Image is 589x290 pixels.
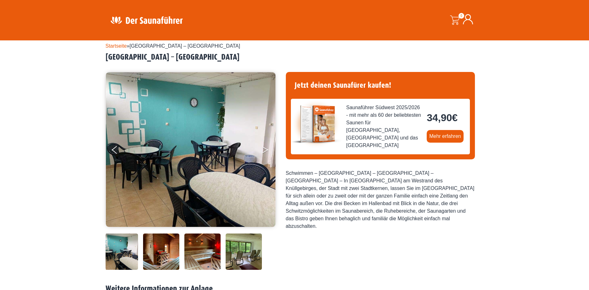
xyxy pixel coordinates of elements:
[346,104,422,149] span: Saunaführer Südwest 2025/2026 - mit mehr als 60 der beliebtesten Saunen für [GEOGRAPHIC_DATA], [G...
[112,143,128,159] button: Previous
[262,143,278,159] button: Next
[291,77,470,94] h4: Jetzt deinen Saunafürer kaufen!
[106,43,240,49] span: »
[427,112,458,123] bdi: 34,90
[452,112,458,123] span: €
[459,13,464,19] span: 0
[106,52,484,62] h2: [GEOGRAPHIC_DATA] – [GEOGRAPHIC_DATA]
[106,43,127,49] a: Startseite
[427,130,464,143] a: Mehr erfahren
[291,99,341,149] img: der-saunafuehrer-2025-suedwest.jpg
[286,169,475,230] div: Schwimmen – [GEOGRAPHIC_DATA] – [GEOGRAPHIC_DATA] – [GEOGRAPHIC_DATA] – In [GEOGRAPHIC_DATA] am W...
[130,43,240,49] span: [GEOGRAPHIC_DATA] – [GEOGRAPHIC_DATA]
